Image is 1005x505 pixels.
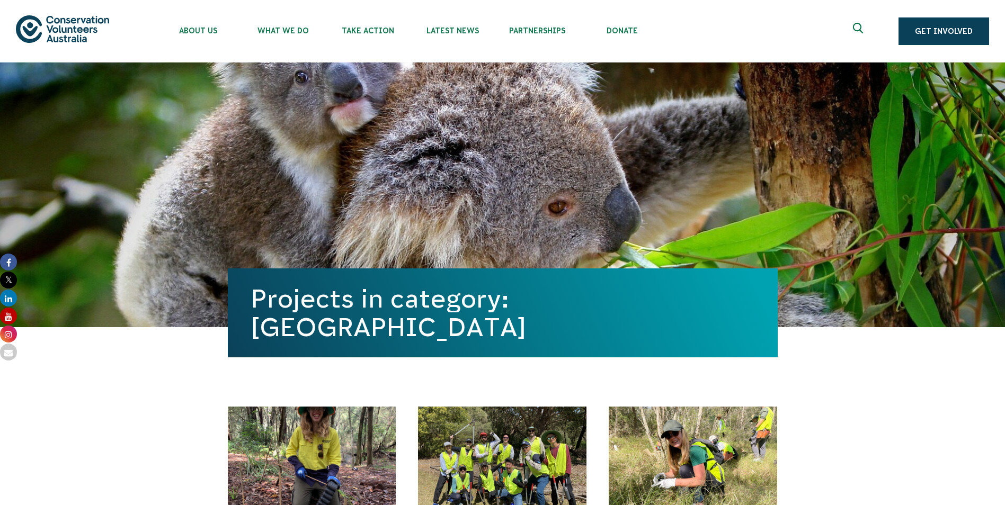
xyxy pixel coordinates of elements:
[853,23,866,40] span: Expand search box
[847,19,872,44] button: Expand search box Close search box
[325,26,410,35] span: Take Action
[251,284,754,341] h1: Projects in category: [GEOGRAPHIC_DATA]
[241,26,325,35] span: What We Do
[156,26,241,35] span: About Us
[899,17,989,45] a: Get Involved
[495,26,580,35] span: Partnerships
[580,26,664,35] span: Donate
[16,15,109,42] img: logo.svg
[410,26,495,35] span: Latest News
